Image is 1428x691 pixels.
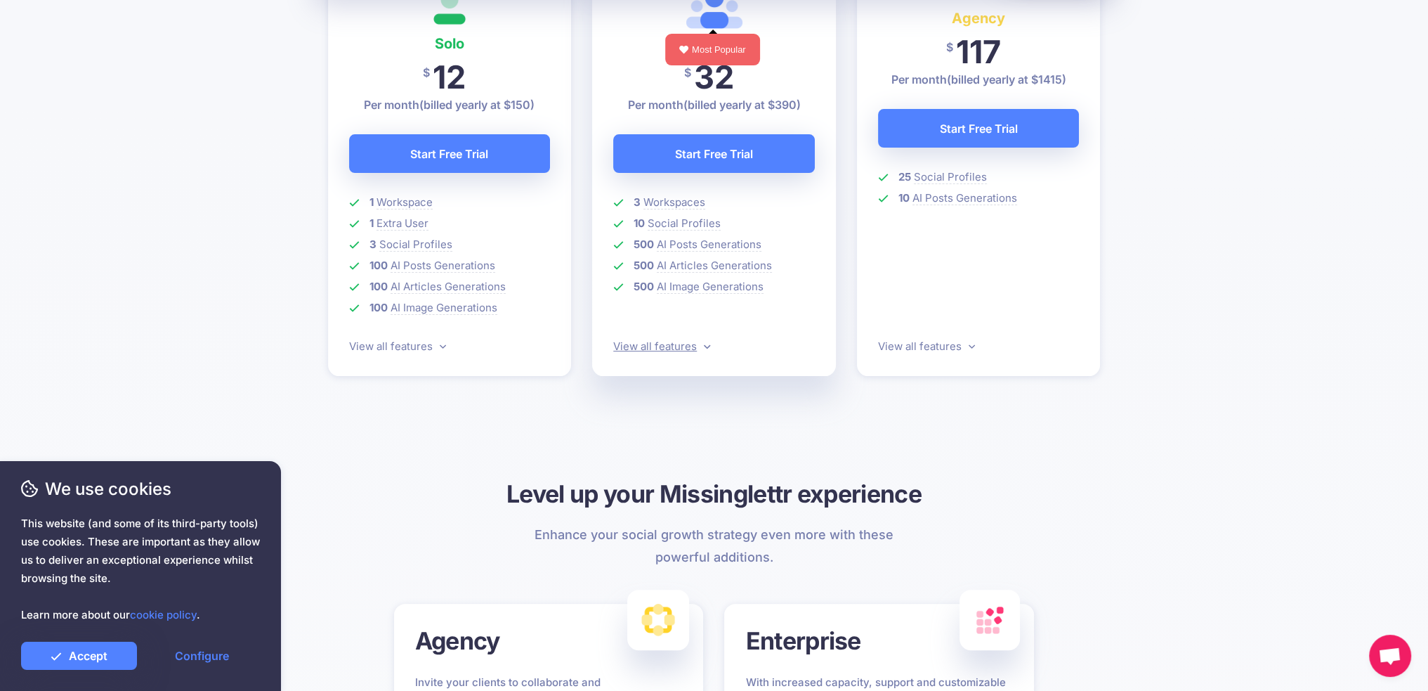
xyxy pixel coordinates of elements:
[37,37,155,48] div: Domain: [DOMAIN_NAME]
[328,478,1101,510] h3: Level up your Missinglettr experience
[21,515,260,624] span: This website (and some of its third-party tools) use cookies. These are important as they allow u...
[878,340,975,353] a: View all features
[634,280,654,293] b: 500
[415,625,683,657] h3: Agency
[391,301,497,315] span: AI Image Generations
[634,259,654,272] b: 500
[665,34,760,65] div: Most Popular
[22,22,34,34] img: logo_orange.svg
[155,83,237,92] div: Keywords by Traffic
[349,32,551,55] h4: Solo
[369,238,376,251] b: 3
[912,191,1017,205] span: AI Posts Generations
[613,32,815,55] h4: Pro
[878,71,1080,88] p: Per month
[391,259,495,273] span: AI Posts Generations
[369,259,388,272] b: 100
[613,134,815,173] a: Start Free Trial
[369,217,374,230] b: 1
[657,238,761,252] span: AI Posts Generations
[369,195,374,209] b: 1
[376,195,433,209] span: Workspace
[379,238,452,252] span: Social Profiles
[349,134,551,173] a: Start Free Trial
[349,96,551,113] p: Per month
[684,57,691,89] span: $
[878,7,1080,30] h4: Agency
[745,625,1013,657] h3: Enterprise
[946,32,953,63] span: $
[423,57,430,89] span: $
[526,524,902,569] p: Enhance your social growth strategy even more with these powerful additions.
[648,217,721,231] span: Social Profiles
[130,608,197,621] a: cookie policy
[21,477,260,501] span: We use cookies
[914,170,987,184] span: Social Profiles
[21,642,137,670] a: Accept
[391,280,506,294] span: AI Articles Generations
[419,98,535,112] span: (billed yearly at $150)
[947,72,1066,86] span: (billed yearly at $1415)
[53,83,126,92] div: Domain Overview
[898,191,910,205] b: 10
[657,280,764,294] span: AI Image Generations
[38,82,49,93] img: tab_domain_overview_orange.svg
[39,22,69,34] div: v 4.0.25
[613,340,710,353] a: View all features
[1369,635,1411,677] a: Open chat
[657,259,772,273] span: AI Articles Generations
[349,340,446,353] a: View all features
[634,217,645,230] b: 10
[369,280,388,293] b: 100
[878,109,1080,148] a: Start Free Trial
[956,32,1001,71] span: 117
[634,195,641,209] b: 3
[376,217,428,231] span: Extra User
[433,58,466,96] span: 12
[140,82,151,93] img: tab_keywords_by_traffic_grey.svg
[634,238,654,251] b: 500
[144,642,260,670] a: Configure
[22,37,34,48] img: website_grey.svg
[369,301,388,314] b: 100
[683,98,801,112] span: (billed yearly at $390)
[898,170,911,183] b: 25
[643,195,705,209] span: Workspaces
[613,96,815,113] p: Per month
[694,58,734,96] span: 32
